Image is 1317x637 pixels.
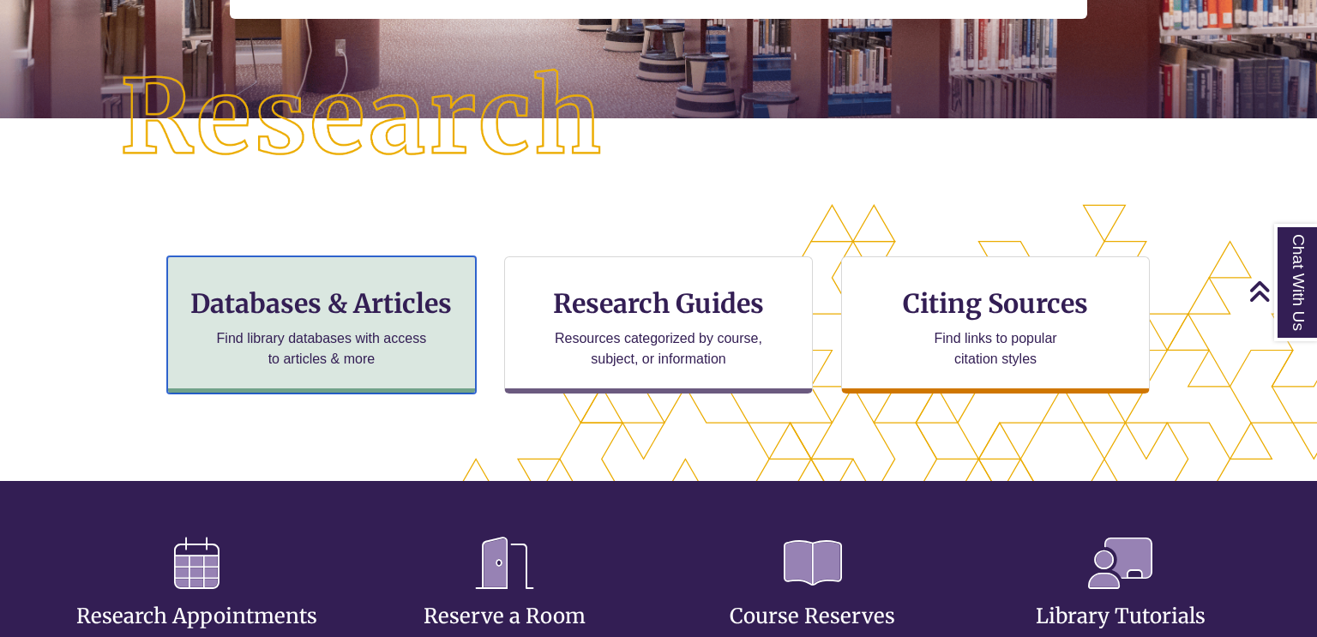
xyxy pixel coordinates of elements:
a: Back to Top [1248,279,1313,303]
a: Reserve a Room [424,562,586,629]
a: Research Appointments [76,562,317,629]
p: Find links to popular citation styles [912,328,1079,370]
p: Resources categorized by course, subject, or information [547,328,771,370]
h3: Research Guides [519,287,798,320]
a: Library Tutorials [1036,562,1206,629]
img: Research [66,15,658,221]
a: Citing Sources Find links to popular citation styles [841,256,1150,394]
a: Research Guides Resources categorized by course, subject, or information [504,256,813,394]
a: Databases & Articles Find library databases with access to articles & more [167,256,476,394]
p: Find library databases with access to articles & more [209,328,433,370]
h3: Databases & Articles [182,287,461,320]
h3: Citing Sources [891,287,1100,320]
a: Course Reserves [730,562,895,629]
